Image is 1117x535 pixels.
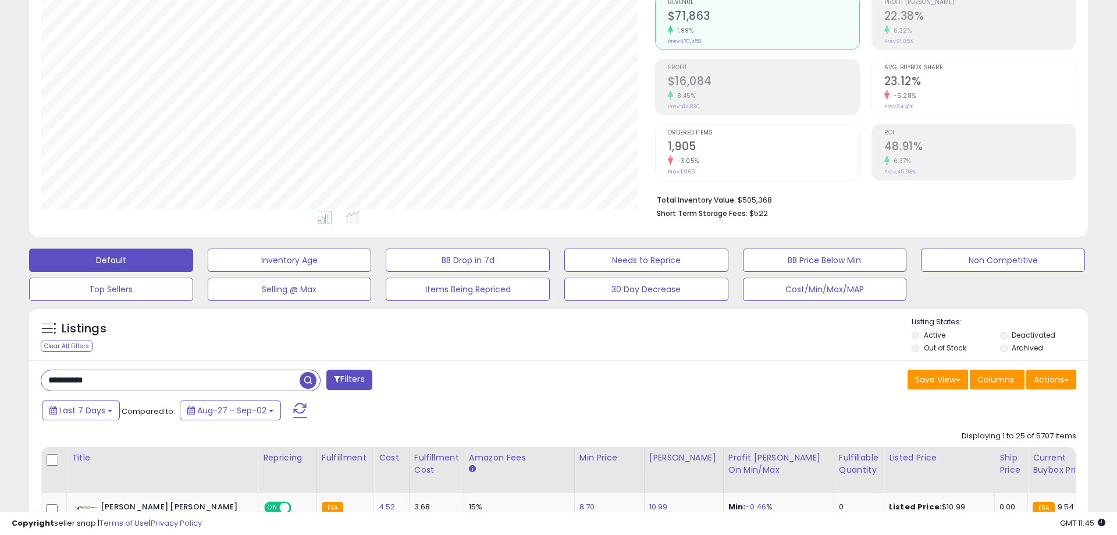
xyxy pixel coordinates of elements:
button: BB Drop in 7d [386,249,550,272]
li: $505,368 [657,192,1068,206]
h2: 1,905 [668,140,859,155]
button: Non Competitive [921,249,1085,272]
a: Privacy Policy [151,518,202,529]
div: seller snap | | [12,518,202,529]
span: Ordered Items [668,130,859,136]
button: Items Being Repriced [386,278,550,301]
a: Terms of Use [99,518,149,529]
div: [PERSON_NAME] [649,452,718,464]
small: 8.45% [673,91,696,100]
th: The percentage added to the cost of goods (COGS) that forms the calculator for Min & Max prices. [723,447,834,493]
div: Displaying 1 to 25 of 5707 items [962,431,1076,442]
span: Columns [977,374,1014,385]
h2: 22.38% [884,9,1076,25]
small: Prev: 24.41% [884,103,913,110]
div: Ship Price [999,452,1023,476]
button: BB Price Below Min [743,249,907,272]
small: 6.37% [890,157,911,165]
small: Prev: 45.98% [884,168,916,175]
strong: Copyright [12,518,54,529]
button: Save View [908,370,968,389]
button: Last 7 Days [42,401,120,420]
div: Clear All Filters [41,341,93,352]
div: Listed Price [889,452,990,464]
p: Listing States: [912,317,1087,328]
span: $522 [749,208,768,219]
span: Profit [668,65,859,71]
button: Top Sellers [29,278,193,301]
small: -3.05% [673,157,699,165]
b: Short Term Storage Fees: [657,208,748,218]
label: Active [924,330,945,340]
div: Fulfillable Quantity [839,452,879,476]
button: Default [29,249,193,272]
button: Filters [326,370,372,390]
div: Title [72,452,253,464]
div: Fulfillment [322,452,369,464]
span: 2025-09-10 11:45 GMT [1060,518,1105,529]
h2: $16,084 [668,75,859,90]
b: Total Inventory Value: [657,195,736,205]
div: Amazon Fees [469,452,570,464]
span: Avg. Buybox Share [884,65,1076,71]
small: 6.32% [890,26,912,35]
div: Fulfillment Cost [414,452,459,476]
small: Prev: $70,458 [668,38,701,45]
small: Amazon Fees. [469,464,476,474]
label: Archived [1012,343,1043,353]
small: Prev: 1,965 [668,168,695,175]
button: Inventory Age [208,249,372,272]
button: 30 Day Decrease [564,278,728,301]
div: Profit [PERSON_NAME] on Min/Max [728,452,829,476]
div: Current Buybox Price [1033,452,1093,476]
button: Actions [1026,370,1076,389]
small: Prev: 21.05% [884,38,913,45]
button: Cost/Min/Max/MAP [743,278,907,301]
div: Cost [379,452,404,464]
label: Out of Stock [924,343,966,353]
span: ROI [884,130,1076,136]
button: Needs to Reprice [564,249,728,272]
div: Repricing [263,452,312,464]
h5: Listings [62,321,106,337]
small: -5.28% [890,91,916,100]
h2: $71,863 [668,9,859,25]
span: Aug-27 - Sep-02 [197,405,266,416]
button: Aug-27 - Sep-02 [180,401,281,420]
span: Compared to: [122,406,175,417]
button: Selling @ Max [208,278,372,301]
small: 1.99% [673,26,694,35]
small: Prev: $14,830 [668,103,700,110]
label: Deactivated [1012,330,1055,340]
div: Min Price [579,452,639,464]
span: Last 7 Days [59,405,105,416]
h2: 23.12% [884,75,1076,90]
h2: 48.91% [884,140,1076,155]
button: Columns [970,370,1024,389]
